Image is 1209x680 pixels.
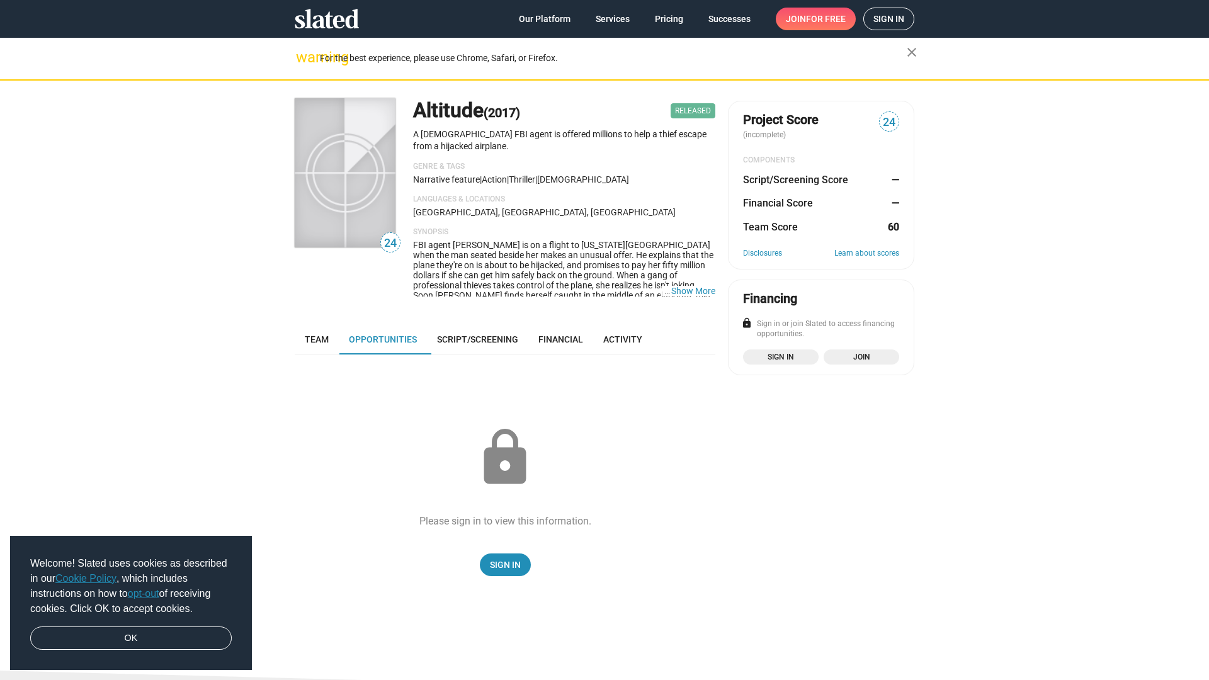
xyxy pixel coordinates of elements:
[480,174,482,184] span: |
[743,249,782,259] a: Disclosures
[743,220,798,234] dt: Team Score
[484,105,520,120] span: (2017)
[537,174,629,184] span: [DEMOGRAPHIC_DATA]
[834,249,899,259] a: Learn about scores
[10,536,252,671] div: cookieconsent
[482,174,507,184] span: Action
[413,174,480,184] span: Narrative feature
[904,45,919,60] mat-icon: close
[743,290,797,307] div: Financing
[708,8,751,30] span: Successes
[586,8,640,30] a: Services
[671,286,715,296] button: …Show More
[887,196,899,210] dd: —
[519,8,570,30] span: Our Platform
[596,8,630,30] span: Services
[831,351,892,363] span: Join
[437,334,518,344] span: Script/Screening
[339,324,427,354] a: Opportunities
[55,573,116,584] a: Cookie Policy
[743,156,899,166] div: COMPONENTS
[295,324,339,354] a: Team
[743,173,848,186] dt: Script/Screening Score
[128,588,159,599] a: opt-out
[30,626,232,650] a: dismiss cookie message
[824,349,899,365] a: Join
[320,50,907,67] div: For the best experience, please use Chrome, Safari, or Firefox.
[509,174,535,184] span: Thriller
[655,8,683,30] span: Pricing
[419,514,591,528] div: Please sign in to view this information.
[743,111,819,128] span: Project Score
[603,334,642,344] span: Activity
[776,8,856,30] a: Joinfor free
[659,286,671,296] span: …
[349,334,417,344] span: Opportunities
[413,227,715,237] p: Synopsis
[413,195,715,205] p: Languages & Locations
[743,319,899,339] div: Sign in or join Slated to access financing opportunities.
[535,174,537,184] span: |
[645,8,693,30] a: Pricing
[490,553,521,576] span: Sign In
[887,220,899,234] dd: 60
[509,8,581,30] a: Our Platform
[741,317,752,329] mat-icon: lock
[413,97,520,124] h1: Altitude
[413,128,715,152] p: A [DEMOGRAPHIC_DATA] FBI agent is offered millions to help a thief escape from a hijacked airplane.
[538,334,583,344] span: Financial
[30,556,232,616] span: Welcome! Slated uses cookies as described in our , which includes instructions on how to of recei...
[507,174,509,184] span: |
[413,207,676,217] span: [GEOGRAPHIC_DATA], [GEOGRAPHIC_DATA], [GEOGRAPHIC_DATA]
[381,235,400,252] span: 24
[751,351,811,363] span: Sign in
[887,173,899,186] dd: —
[474,426,536,489] mat-icon: lock
[743,130,788,139] span: (incomplete)
[743,196,813,210] dt: Financial Score
[698,8,761,30] a: Successes
[528,324,593,354] a: Financial
[806,8,846,30] span: for free
[413,162,715,172] p: Genre & Tags
[480,553,531,576] a: Sign In
[786,8,846,30] span: Join
[413,240,713,320] span: FBI agent [PERSON_NAME] is on a flight to [US_STATE][GEOGRAPHIC_DATA] when the man seated beside ...
[305,334,329,344] span: Team
[296,50,311,65] mat-icon: warning
[880,114,899,131] span: 24
[743,349,819,365] a: Sign in
[873,8,904,30] span: Sign in
[593,324,652,354] a: Activity
[427,324,528,354] a: Script/Screening
[671,103,715,118] span: Released
[863,8,914,30] a: Sign in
